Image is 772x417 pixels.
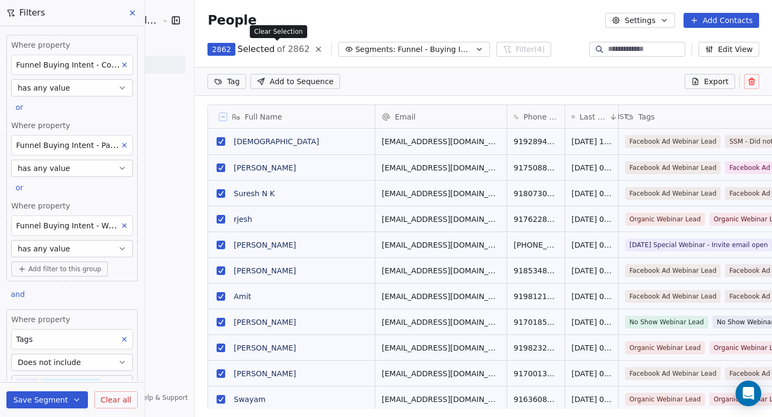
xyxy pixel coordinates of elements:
[514,214,558,225] span: 917622889988
[736,381,761,406] div: Open Intercom Messenger
[514,368,558,379] span: 917001332515
[638,111,655,122] span: Tags
[382,136,500,147] span: [EMAIL_ADDRESS][DOMAIN_NAME]
[382,265,500,276] span: [EMAIL_ADDRESS][DOMAIN_NAME]
[395,111,415,122] span: Email
[382,291,500,302] span: [EMAIL_ADDRESS][DOMAIN_NAME]
[625,341,705,354] span: Organic Webinar Lead
[207,74,246,89] button: Tag
[571,394,612,405] span: [DATE] 07:16 PM
[625,213,705,226] span: Organic Webinar Lead
[382,162,500,173] span: [EMAIL_ADDRESS][DOMAIN_NAME]
[234,318,296,326] a: [PERSON_NAME]
[254,27,303,36] p: Clear Selection
[382,368,500,379] span: [EMAIL_ADDRESS][DOMAIN_NAME]
[514,265,558,276] span: 918534825378
[625,367,721,380] span: Facebook Ad Webinar Lead
[625,393,705,406] span: Organic Webinar Lead
[250,74,340,89] button: Add to Sequence
[398,44,473,55] span: Funnel - Buying Intent
[699,42,759,57] button: Edit View
[684,13,759,28] button: Add Contacts
[355,44,396,55] span: Segments:
[625,161,721,174] span: Facebook Ad Webinar Lead
[625,264,721,277] span: Facebook Ad Webinar Lead
[514,162,558,173] span: 917508850737
[208,105,375,128] div: Full Name
[571,342,612,353] span: [DATE] 09:07 PM
[514,342,558,353] span: 919823260606
[207,43,235,56] button: 2862
[234,189,275,198] a: Suresh N K
[208,129,375,409] div: grid
[382,188,500,199] span: [EMAIL_ADDRESS][DOMAIN_NAME]
[523,111,558,122] span: Phone Number
[234,215,252,224] a: rjesh
[382,240,500,250] span: [EMAIL_ADDRESS][DOMAIN_NAME]
[207,12,256,28] span: People
[514,317,558,327] span: 917018503911
[382,317,500,327] span: [EMAIL_ADDRESS][DOMAIN_NAME]
[270,76,333,87] span: Add to Sequence
[514,188,558,199] span: 918073058854
[571,214,612,225] span: [DATE] 09:01 AM
[565,105,618,128] div: Last Activity DateIST
[375,105,507,128] div: Email
[571,317,612,327] span: [DATE] 01:07 AM
[571,162,612,173] span: [DATE] 09:01 AM
[234,163,296,172] a: [PERSON_NAME]
[382,214,500,225] span: [EMAIL_ADDRESS][DOMAIN_NAME]
[625,239,772,251] span: [DATE] Special Webinar - Invite email open
[244,111,282,122] span: Full Name
[237,43,274,56] span: Selected
[571,136,612,147] span: [DATE] 11:05 AM
[625,316,708,329] span: No Show Webinar Lead
[234,292,251,301] a: Amit
[382,342,500,353] span: [EMAIL_ADDRESS][DOMAIN_NAME]
[514,136,558,147] span: 919289433301
[571,291,612,302] span: [DATE] 01:39 AM
[496,42,552,57] button: Filter(4)
[382,394,500,405] span: [EMAIL_ADDRESS][DOMAIN_NAME]
[234,344,296,352] a: [PERSON_NAME]
[227,76,240,87] span: Tag
[625,135,721,148] span: Facebook Ad Webinar Lead
[234,266,296,275] a: [PERSON_NAME]
[13,11,154,29] button: [PERSON_NAME] School of Finance LLP
[234,137,319,146] a: [DEMOGRAPHIC_DATA]
[704,76,729,87] span: Export
[212,44,231,55] span: 2862
[571,188,612,199] span: [DATE] 09:01 AM
[571,368,612,379] span: [DATE] 07:21 PM
[128,393,188,402] a: Help & Support
[514,394,558,405] span: 916360801292
[234,241,296,249] a: [PERSON_NAME]
[580,111,607,122] span: Last Activity Date
[571,240,612,250] span: [DATE] 09:01 AM
[514,240,558,250] span: [PHONE_NUMBER]
[685,74,735,89] button: Export
[507,105,565,128] div: Phone Number
[625,187,721,200] span: Facebook Ad Webinar Lead
[234,395,265,404] a: Swayam
[234,369,296,378] a: [PERSON_NAME]
[514,291,558,302] span: 919812101101
[625,290,721,303] span: Facebook Ad Webinar Lead
[571,265,612,276] span: [DATE] 02:57 AM
[605,13,674,28] button: Settings
[138,393,188,402] span: Help & Support
[277,43,309,56] span: of 2862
